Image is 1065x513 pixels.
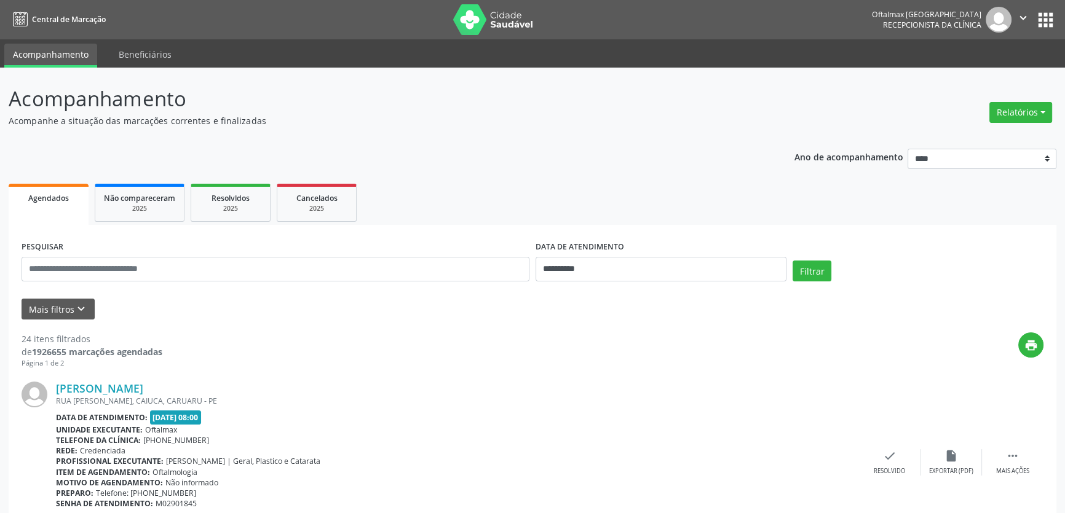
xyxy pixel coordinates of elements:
strong: 1926655 marcações agendadas [32,346,162,358]
button:  [1012,7,1035,33]
button: Mais filtroskeyboard_arrow_down [22,299,95,320]
span: Recepcionista da clínica [883,20,981,30]
div: Mais ações [996,467,1029,476]
div: RUA [PERSON_NAME], CAIUCA, CARUARU - PE [56,396,859,406]
a: Acompanhamento [4,44,97,68]
p: Ano de acompanhamento [794,149,903,164]
img: img [986,7,1012,33]
a: Central de Marcação [9,9,106,29]
b: Data de atendimento: [56,412,148,423]
a: [PERSON_NAME] [56,382,143,395]
div: Página 1 de 2 [22,358,162,369]
div: 2025 [286,204,347,213]
i: check [883,449,897,463]
i: print [1024,339,1038,352]
b: Motivo de agendamento: [56,477,163,488]
div: Exportar (PDF) [929,467,973,476]
button: Filtrar [793,260,831,281]
span: Telefone: [PHONE_NUMBER] [96,488,196,498]
span: Credenciada [80,445,125,456]
span: [DATE] 08:00 [150,410,202,425]
label: DATA DE ATENDIMENTO [536,238,624,257]
div: Oftalmax [GEOGRAPHIC_DATA] [872,9,981,20]
div: de [22,345,162,358]
label: PESQUISAR [22,238,63,257]
div: 2025 [200,204,261,213]
div: 2025 [104,204,175,213]
span: M02901845 [156,498,197,509]
button: print [1018,332,1043,358]
img: img [22,382,47,407]
span: Não compareceram [104,193,175,203]
b: Profissional executante: [56,456,164,466]
b: Rede: [56,445,77,456]
button: Relatórios [989,102,1052,123]
b: Preparo: [56,488,93,498]
span: Resolvidos [212,193,250,203]
span: Cancelados [296,193,338,203]
span: Oftalmologia [152,467,197,477]
b: Telefone da clínica: [56,435,141,445]
i: insert_drive_file [944,449,958,463]
div: 24 itens filtrados [22,332,162,345]
i:  [1016,11,1030,25]
p: Acompanhe a situação das marcações correntes e finalizadas [9,114,742,127]
b: Unidade executante: [56,425,143,435]
i:  [1006,449,1019,463]
a: Beneficiários [110,44,180,65]
p: Acompanhamento [9,84,742,114]
span: [PERSON_NAME] | Geral, Plastico e Catarata [166,456,320,466]
span: [PHONE_NUMBER] [143,435,209,445]
b: Item de agendamento: [56,467,150,477]
span: Não informado [165,477,218,488]
div: Resolvido [874,467,905,476]
button: apps [1035,9,1056,31]
b: Senha de atendimento: [56,498,153,509]
span: Central de Marcação [32,14,106,25]
i: keyboard_arrow_down [74,302,88,316]
span: Agendados [28,193,69,203]
span: Oftalmax [145,425,177,435]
